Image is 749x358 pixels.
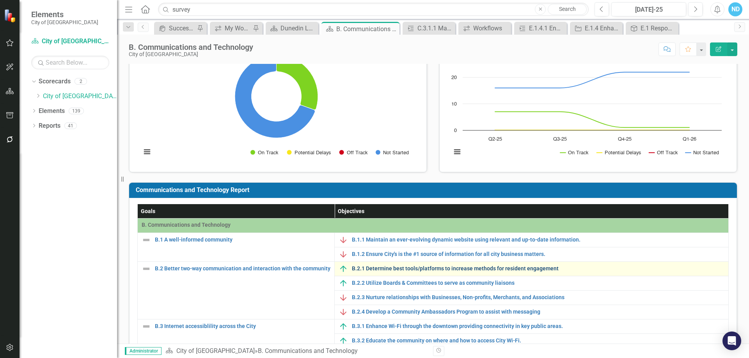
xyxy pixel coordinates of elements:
td: Double-Click to Edit Right Click for Context Menu [335,262,729,276]
td: Double-Click to Edit Right Click for Context Menu [138,262,335,319]
td: Double-Click to Edit Right Click for Context Menu [138,233,335,262]
td: Double-Click to Edit Right Click for Context Menu [335,291,729,305]
td: Double-Click to Edit [138,219,729,233]
a: B.1.1 Maintain an ever-evolving dynamic website using relevant and up-to-date information. [352,237,724,243]
text: Not Started [383,150,409,155]
button: Show Potential Delays [597,150,641,155]
td: Double-Click to Edit Right Click for Context Menu [335,233,729,247]
div: Chart. Highcharts interactive chart. [447,47,729,164]
text: Q4-25 [618,137,632,142]
button: Show On Track [560,150,589,155]
button: Show Off Track [339,150,367,155]
a: Dunedin Landing Page [268,23,316,33]
a: City of [GEOGRAPHIC_DATA] [176,347,255,354]
td: Double-Click to Edit Right Click for Context Menu [335,305,729,319]
div: E.1 Responsive and Responsible Leadership [641,23,676,33]
text: Q1-26 [683,137,696,142]
text: Q2-25 [488,137,502,142]
button: ND [728,2,742,16]
text: 0 [454,128,457,133]
input: Search Below... [31,56,109,69]
img: Off Track [339,235,348,245]
small: City of [GEOGRAPHIC_DATA] [31,19,98,25]
a: Elements [39,107,65,116]
span: Administrator [125,347,162,355]
path: Not Started, 16. [235,55,315,138]
img: On Track [339,336,348,346]
a: E.1 Responsive and Responsible Leadership [628,23,676,33]
input: Search ClearPoint... [158,3,589,16]
div: B. Communications and Technology [258,347,358,354]
div: Workflows [473,23,509,33]
img: Not Defined [142,235,151,245]
div: E.1.4 Enhance and advocate for City of Dunedin at the State and Federal Legislative Level [585,23,621,33]
a: City of [GEOGRAPHIC_DATA] [43,92,117,101]
div: Success Portal [169,23,195,33]
img: Off Track [339,307,348,317]
button: Show Off Track [649,150,677,155]
div: B. Communications and Technology [336,24,398,34]
a: Workflows [460,23,509,33]
button: [DATE]-25 [611,2,686,16]
div: » [165,347,427,356]
td: Double-Click to Edit Right Click for Context Menu [335,334,729,348]
img: ClearPoint Strategy [4,9,18,23]
div: Dunedin Landing Page [280,23,316,33]
text: Q3-25 [553,137,567,142]
text: 10 [451,102,457,107]
div: E.1.4.1 Engage legislative lobbyist to represent [PERSON_NAME]'s interests [529,23,565,33]
path: Off Track, 0. [300,104,316,110]
a: B.2 Better two-way communication and interaction with the community [155,266,330,272]
a: B.1.2 Ensure City's is the #1 source of information for all city business matters. [352,251,724,257]
a: Reports [39,122,60,131]
div: Open Intercom Messenger [722,332,741,350]
g: Off Track, line 3 of 4 with 4 data points. [494,129,691,132]
img: Not Defined [142,322,151,331]
svg: Interactive chart [447,47,726,164]
a: My Workspace [212,23,251,33]
a: C.3.1.1 Maintain a collaborative relationship with our sister city of [GEOGRAPHIC_DATA], [GEOGRAP... [405,23,453,33]
div: 139 [69,108,84,114]
div: B. Communications and Technology [129,43,253,51]
img: Off Track [339,293,348,302]
a: City of [GEOGRAPHIC_DATA] [31,37,109,46]
td: Double-Click to Edit Right Click for Context Menu [335,276,729,291]
img: Not Defined [142,264,151,273]
a: B.2.4 Develop a Community Ambassadors Program to assist with messaging [352,309,724,315]
div: City of [GEOGRAPHIC_DATA] [129,51,253,57]
td: Double-Click to Edit Right Click for Context Menu [335,247,729,262]
text: Not Started [693,150,719,155]
a: B.1 A well-informed community [155,237,330,243]
a: Search [548,4,587,15]
g: Potential Delays, line 2 of 4 with 4 data points. [494,129,691,132]
button: Show On Track [250,150,279,155]
button: Show Not Started [376,150,408,155]
path: On Track, 7. [276,55,318,110]
img: On Track [339,264,348,273]
img: On Track [339,279,348,288]
div: C.3.1.1 Maintain a collaborative relationship with our sister city of [GEOGRAPHIC_DATA], [GEOGRAP... [417,23,453,33]
img: On Track [339,322,348,331]
span: B. Communications and Technology [142,221,724,229]
a: B.2.2 Utilize Boards & Committees to serve as community liaisons [352,280,724,286]
div: 41 [64,122,77,129]
text: 20 [451,75,457,80]
a: B.2.3 Nurture relationships with Businesses, Non-profits, Merchants, and Associations [352,295,724,300]
a: Scorecards [39,77,71,86]
a: B.2.1 Determine best tools/platforms to increase methods for resident engagement [352,266,724,272]
span: Elements [31,10,98,19]
a: B.3 Internet accessiblility across the City [155,323,330,329]
img: Off Track [339,250,348,259]
div: [DATE]-25 [614,5,683,14]
svg: Interactive chart [137,47,415,164]
td: Double-Click to Edit Right Click for Context Menu [138,319,335,348]
a: E.1.4.1 Engage legislative lobbyist to represent [PERSON_NAME]'s interests [516,23,565,33]
a: B.3.2 Educate the community on where and how to access City Wi-Fi. [352,338,724,344]
a: Success Portal [156,23,195,33]
div: 2 [75,78,87,85]
button: Show Potential Delays [287,150,331,155]
button: Show Not Started [685,150,719,155]
div: Chart. Highcharts interactive chart. [137,47,419,164]
a: E.1.4 Enhance and advocate for City of Dunedin at the State and Federal Legislative Level [572,23,621,33]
